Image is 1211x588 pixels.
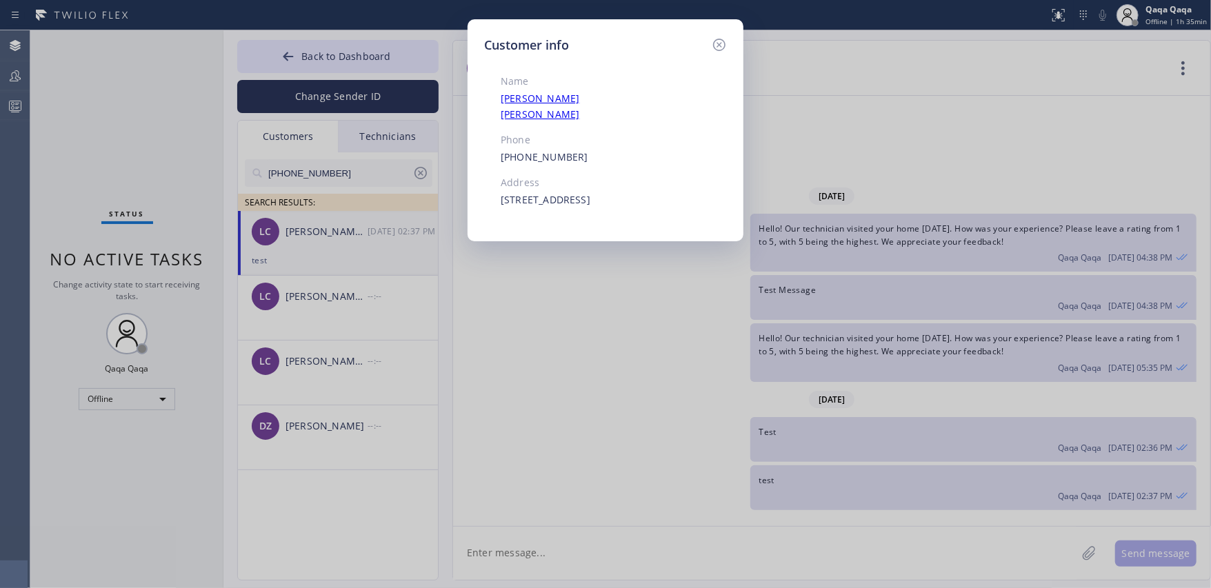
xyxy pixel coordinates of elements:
[501,192,659,208] div: [STREET_ADDRESS]
[501,74,659,90] div: Name
[501,92,579,121] a: [PERSON_NAME] [PERSON_NAME]
[501,150,588,163] a: [PHONE_NUMBER]
[484,36,569,54] h5: Customer info
[501,132,659,148] div: Phone
[501,175,659,191] div: Address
